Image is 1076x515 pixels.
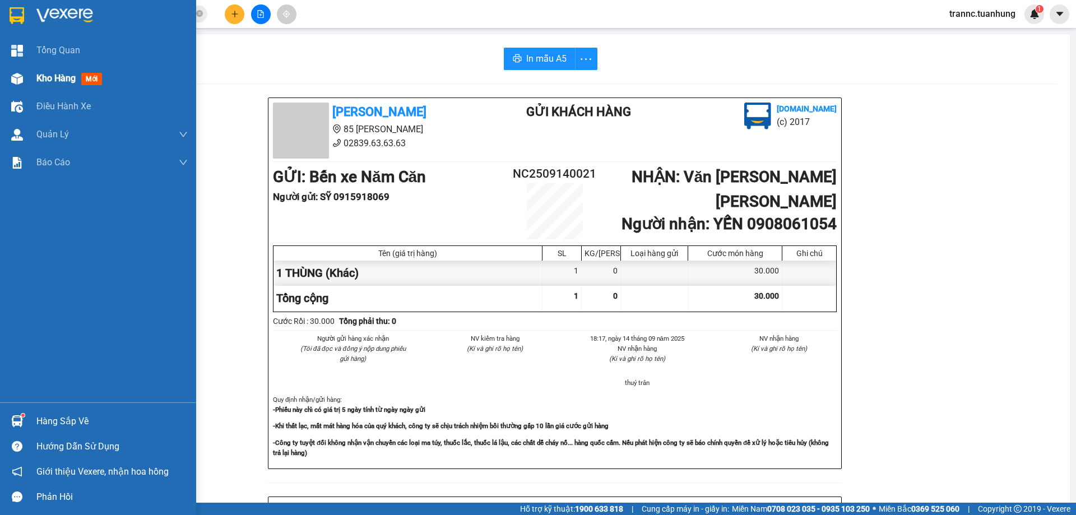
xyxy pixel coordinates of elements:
div: 1 THÙNG (Khác) [273,261,542,286]
button: caret-down [1050,4,1069,24]
b: Người nhận : YẾN 0908061054 [622,215,837,233]
button: aim [277,4,296,24]
span: down [179,158,188,167]
div: Quy định nhận/gửi hàng : [273,395,837,458]
sup: 1 [21,414,25,417]
span: trannc.tuanhung [940,7,1024,21]
span: 1 [574,291,578,300]
b: NHẬN : Văn [PERSON_NAME] [PERSON_NAME] [632,168,837,211]
strong: 1900 633 818 [575,504,623,513]
span: Tổng cộng [276,291,328,305]
span: | [968,503,970,515]
strong: -Khi thất lạc, mất mát hàng hóa của quý khách, công ty sẽ chịu trách nhiệm bồi thường gấp 10 lần ... [273,422,609,430]
span: mới [81,73,102,85]
strong: 0369 525 060 [911,504,959,513]
strong: -Công ty tuyệt đối không nhận vận chuyển các loại ma túy, thuốc lắc, thuốc lá lậu, các chất dễ ch... [273,439,829,457]
span: Hỗ trợ kỹ thuật: [520,503,623,515]
span: copyright [1014,505,1022,513]
li: 18:17, ngày 14 tháng 09 năm 2025 [579,333,695,344]
span: close-circle [196,9,203,20]
li: NV kiểm tra hàng [438,333,553,344]
span: phone [64,41,73,50]
span: aim [282,10,290,18]
div: KG/[PERSON_NAME] [585,249,618,258]
span: Cung cấp máy in - giấy in: [642,503,729,515]
div: Cước món hàng [691,249,779,258]
span: close-circle [196,10,203,17]
img: warehouse-icon [11,101,23,113]
li: thuý trân [579,378,695,388]
li: 02839.63.63.63 [5,39,214,53]
span: question-circle [12,441,22,452]
span: Điều hành xe [36,99,91,113]
span: Quản Lý [36,127,69,141]
span: environment [332,124,341,133]
button: printerIn mẫu A5 [504,48,576,70]
span: | [632,503,633,515]
span: Giới thiệu Vexere, nhận hoa hồng [36,465,169,479]
span: 1 [1037,5,1041,13]
h2: NC2509140021 [508,165,602,183]
li: Người gửi hàng xác nhận [295,333,411,344]
span: printer [513,54,522,64]
button: plus [225,4,244,24]
span: notification [12,466,22,477]
span: phone [332,138,341,147]
div: Phản hồi [36,489,188,505]
img: solution-icon [11,157,23,169]
b: Tổng phải thu: 0 [339,317,396,326]
span: 30.000 [754,291,779,300]
div: Loại hàng gửi [624,249,685,258]
span: Miền Nam [732,503,870,515]
i: (Kí và ghi rõ họ tên) [751,345,807,352]
span: ⚪️ [873,507,876,511]
i: (Kí và ghi rõ họ tên) [609,355,665,363]
li: NV nhận hàng [722,333,837,344]
span: down [179,130,188,139]
li: (c) 2017 [777,115,837,129]
div: Cước Rồi : 30.000 [273,315,335,327]
li: NV nhận hàng [579,344,695,354]
img: logo.jpg [744,103,771,129]
b: GỬI : Bến xe Năm Căn [273,168,426,186]
div: Hướng dẫn sử dụng [36,438,188,455]
b: [PERSON_NAME] [64,7,159,21]
div: Hàng sắp về [36,413,188,430]
i: (Tôi đã đọc và đồng ý nộp dung phiếu gửi hàng) [300,345,406,363]
button: file-add [251,4,271,24]
span: 0 [613,291,618,300]
div: 0 [582,261,621,286]
img: dashboard-icon [11,45,23,57]
li: 85 [PERSON_NAME] [5,25,214,39]
span: plus [231,10,239,18]
div: 30.000 [688,261,782,286]
div: Ghi chú [785,249,833,258]
sup: 1 [1036,5,1043,13]
span: file-add [257,10,265,18]
li: 85 [PERSON_NAME] [273,122,481,136]
img: icon-new-feature [1029,9,1040,19]
span: environment [64,27,73,36]
div: Tên (giá trị hàng) [276,249,539,258]
img: logo-vxr [10,7,24,24]
span: In mẫu A5 [526,52,567,66]
b: Người gửi : SỸ 0915918069 [273,191,389,202]
button: more [575,48,597,70]
li: 02839.63.63.63 [273,136,481,150]
i: (Kí và ghi rõ họ tên) [467,345,523,352]
span: Miền Bắc [879,503,959,515]
strong: 0708 023 035 - 0935 103 250 [767,504,870,513]
span: Kho hàng [36,73,76,83]
div: 1 [542,261,582,286]
span: Tổng Quan [36,43,80,57]
div: SL [545,249,578,258]
span: Báo cáo [36,155,70,169]
strong: -Phiếu này chỉ có giá trị 5 ngày tính từ ngày ngày gửi [273,406,425,414]
img: warehouse-icon [11,73,23,85]
b: Gửi khách hàng [526,105,631,119]
img: warehouse-icon [11,129,23,141]
span: message [12,491,22,502]
b: [DOMAIN_NAME] [777,104,837,113]
b: [PERSON_NAME] [332,105,426,119]
img: warehouse-icon [11,415,23,427]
